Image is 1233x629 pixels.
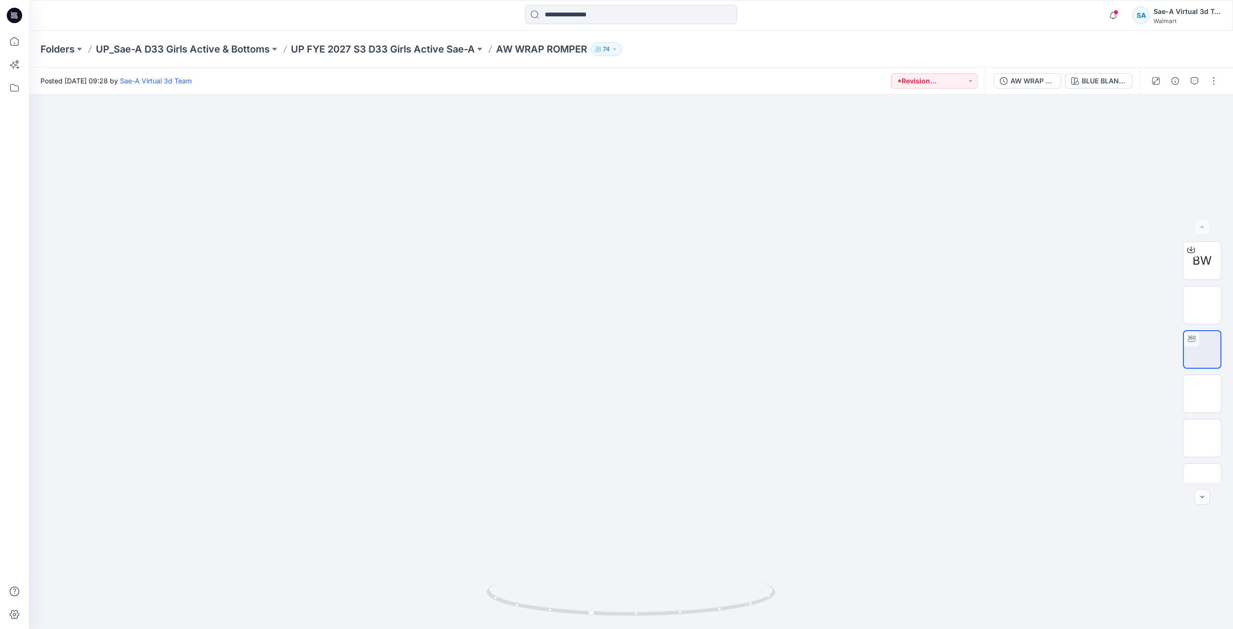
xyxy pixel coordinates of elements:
span: Posted [DATE] 09:28 by [40,76,192,86]
span: BW [1193,252,1212,269]
div: Walmart [1154,17,1221,25]
a: UP_Sae-A D33 Girls Active & Bottoms [96,42,270,56]
a: Sae-A Virtual 3d Team [120,77,192,85]
button: BLUE BLANKET [1065,73,1132,89]
p: AW WRAP ROMPER [496,42,587,56]
button: Details [1167,73,1183,89]
div: BLUE BLANKET [1082,76,1126,86]
a: UP FYE 2027 S3 D33 Girls Active Sae-A [291,42,475,56]
div: SA [1132,7,1150,24]
p: 74 [603,44,610,54]
img: Color Run 3/4 Ghost [1183,290,1221,320]
button: 74 [591,42,622,56]
a: Folders [40,42,75,56]
div: AW WRAP ROMPER_FULL COLORWAYS [1010,76,1055,86]
button: AW WRAP ROMPER_FULL COLORWAYS [994,73,1061,89]
div: Sae-A Virtual 3d Team [1154,6,1221,17]
img: Back Ghost [1183,428,1221,448]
